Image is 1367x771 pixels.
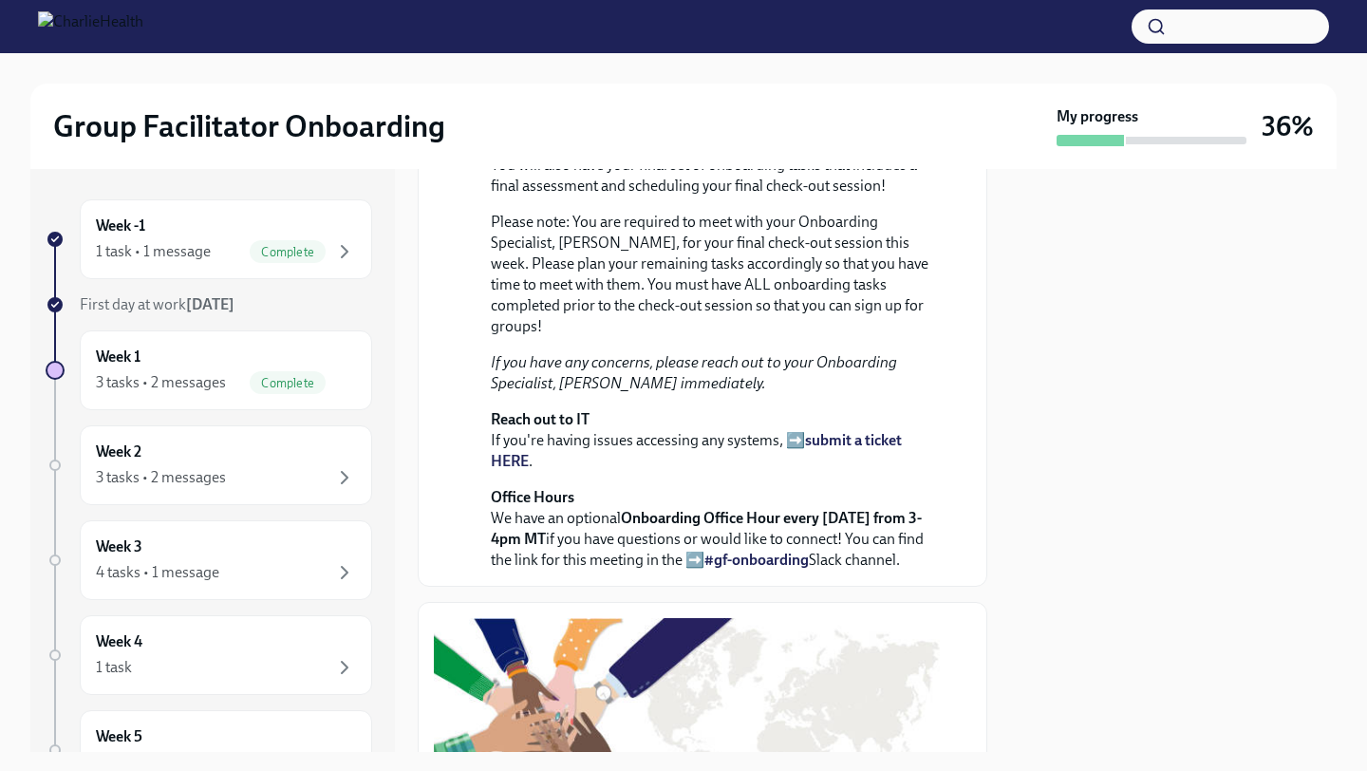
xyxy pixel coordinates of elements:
[491,509,922,548] strong: Onboarding Office Hour every [DATE] from 3-4pm MT
[1057,106,1138,127] strong: My progress
[96,562,219,583] div: 4 tasks • 1 message
[491,488,574,506] strong: Office Hours
[491,487,941,571] p: We have an optional if you have questions or would like to connect! You can find the link for thi...
[491,410,590,428] strong: Reach out to IT
[491,353,897,392] em: If you have any concerns, please reach out to your Onboarding Specialist, [PERSON_NAME] immediately.
[46,294,372,315] a: First day at work[DATE]
[46,330,372,410] a: Week 13 tasks • 2 messagesComplete
[46,199,372,279] a: Week -11 task • 1 messageComplete
[46,425,372,505] a: Week 23 tasks • 2 messages
[96,347,140,367] h6: Week 1
[250,376,326,390] span: Complete
[96,216,145,236] h6: Week -1
[38,11,143,42] img: CharlieHealth
[96,467,226,488] div: 3 tasks • 2 messages
[96,726,142,747] h6: Week 5
[96,372,226,393] div: 3 tasks • 2 messages
[704,551,809,569] a: #gf-onboarding
[96,657,132,678] div: 1 task
[250,245,326,259] span: Complete
[96,631,142,652] h6: Week 4
[46,520,372,600] a: Week 34 tasks • 1 message
[53,107,445,145] h2: Group Facilitator Onboarding
[491,409,941,472] p: If you're having issues accessing any systems, ➡️ .
[46,615,372,695] a: Week 41 task
[96,241,211,262] div: 1 task • 1 message
[491,212,941,337] p: Please note: You are required to meet with your Onboarding Specialist, [PERSON_NAME], for your fi...
[1262,109,1314,143] h3: 36%
[96,442,141,462] h6: Week 2
[186,295,234,313] strong: [DATE]
[96,536,142,557] h6: Week 3
[80,295,234,313] span: First day at work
